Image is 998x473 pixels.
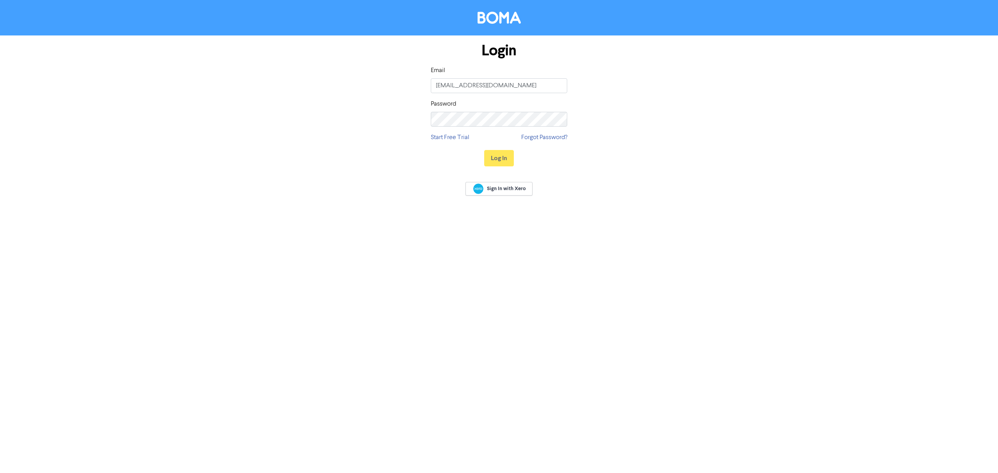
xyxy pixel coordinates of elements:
img: BOMA Logo [478,12,521,24]
a: Forgot Password? [521,133,567,142]
a: Start Free Trial [431,133,469,142]
label: Email [431,66,445,75]
span: Sign In with Xero [487,185,526,192]
a: Sign In with Xero [465,182,533,196]
h1: Login [431,42,567,60]
button: Log In [484,150,514,166]
label: Password [431,99,456,109]
img: Xero logo [473,184,483,194]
